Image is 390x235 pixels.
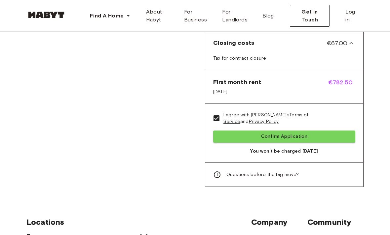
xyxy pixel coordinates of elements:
[146,8,173,24] span: About Habyt
[251,217,307,227] span: Company
[257,5,279,26] a: Blog
[345,8,358,24] span: Log in
[290,5,330,27] button: Get in Touch
[213,148,355,155] span: You won't be charged [DATE]
[26,217,251,227] span: Locations
[262,12,274,20] span: Blog
[222,8,252,24] span: For Landlords
[184,8,212,24] span: For Business
[213,39,254,47] span: Closing costs
[223,112,350,125] span: I agree with [PERSON_NAME]'s and
[213,131,355,143] button: Confirm Application
[328,78,355,95] span: €782.50
[327,39,347,47] span: €67.00
[213,55,266,61] span: Tax for contract closure
[307,217,364,227] span: Community
[295,8,324,24] span: Get in Touch
[217,5,257,26] a: For Landlords
[226,171,299,178] span: Questions before the big move?
[249,119,279,124] a: Privacy Policy
[141,5,178,26] a: About Habyt
[340,5,364,26] a: Log in
[213,78,261,86] span: First month rent
[213,89,261,95] span: [DATE]
[85,9,136,22] button: Find A Home
[26,12,66,18] img: Habyt
[208,35,361,51] div: Closing costs€67.00
[90,12,124,20] span: Find A Home
[179,5,217,26] a: For Business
